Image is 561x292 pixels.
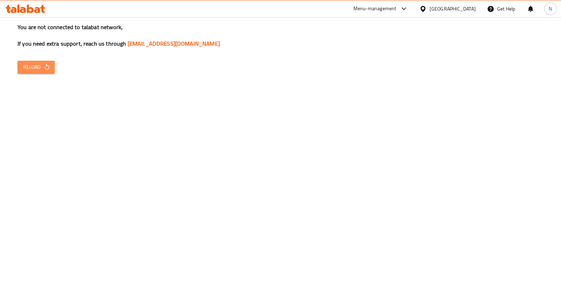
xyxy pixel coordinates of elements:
h3: You are not connected to talabat network, If you need extra support, reach us through [18,23,543,48]
div: Menu-management [353,5,397,13]
a: [EMAIL_ADDRESS][DOMAIN_NAME] [128,38,220,49]
span: Reload [23,63,49,72]
button: Reload [18,61,55,74]
div: [GEOGRAPHIC_DATA] [430,5,476,13]
span: N [549,5,552,13]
